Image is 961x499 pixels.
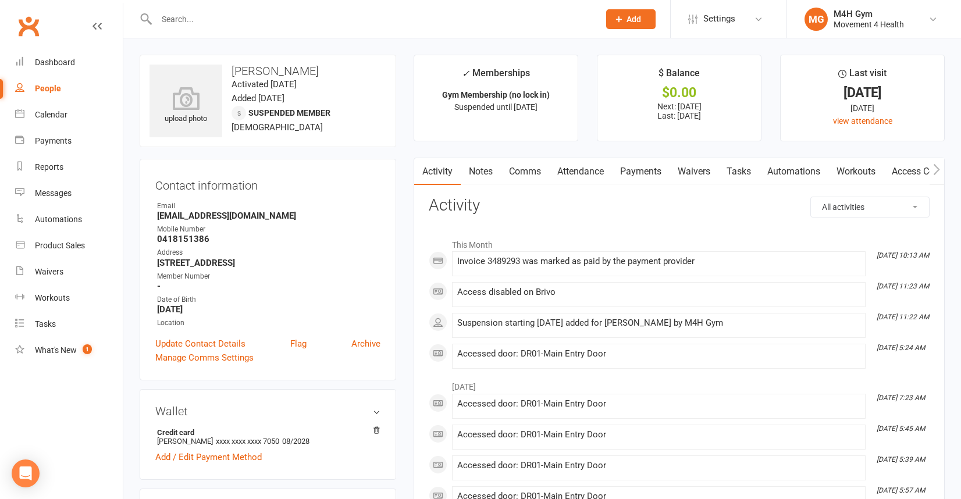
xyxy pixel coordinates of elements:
h3: Activity [429,197,930,215]
strong: [EMAIL_ADDRESS][DOMAIN_NAME] [157,211,380,221]
div: What's New [35,345,77,355]
a: Calendar [15,102,123,128]
a: Archive [351,337,380,351]
input: Search... [153,11,591,27]
span: Add [627,15,641,24]
div: Open Intercom Messenger [12,459,40,487]
i: [DATE] 7:23 AM [877,394,925,402]
div: Email [157,201,380,212]
div: Accessed door: DR01-Main Entry Door [457,461,860,471]
i: [DATE] 11:22 AM [877,313,929,321]
strong: - [157,281,380,291]
i: [DATE] 11:23 AM [877,282,929,290]
a: Workouts [828,158,884,185]
div: Workouts [35,293,70,302]
div: Tasks [35,319,56,329]
a: Automations [15,206,123,233]
time: Added [DATE] [232,93,284,104]
a: Automations [759,158,828,185]
a: Messages [15,180,123,206]
span: Settings [703,6,735,32]
div: Access disabled on Brivo [457,287,860,297]
span: 08/2028 [282,437,309,445]
div: upload photo [150,87,222,125]
div: Dashboard [35,58,75,67]
div: Accessed door: DR01-Main Entry Door [457,399,860,409]
div: Memberships [462,66,530,87]
i: [DATE] 5:45 AM [877,425,925,433]
div: Accessed door: DR01-Main Entry Door [457,349,860,359]
a: Clubworx [14,12,43,41]
li: [DATE] [429,375,930,393]
a: Tasks [718,158,759,185]
a: Product Sales [15,233,123,259]
div: $0.00 [608,87,750,99]
a: Waivers [670,158,718,185]
p: Next: [DATE] Last: [DATE] [608,102,750,120]
span: 1 [83,344,92,354]
span: Suspended until [DATE] [454,102,538,112]
div: Location [157,318,380,329]
a: What's New1 [15,337,123,363]
h3: [PERSON_NAME] [150,65,386,77]
a: Attendance [549,158,612,185]
a: Add / Edit Payment Method [155,450,262,464]
a: Workouts [15,285,123,311]
div: [DATE] [791,102,934,115]
div: Messages [35,188,72,198]
a: Waivers [15,259,123,285]
li: This Month [429,233,930,251]
a: Dashboard [15,49,123,76]
span: Suspended member [248,108,330,117]
a: Access Control [884,158,961,185]
a: Update Contact Details [155,337,245,351]
div: Automations [35,215,82,224]
a: People [15,76,123,102]
h3: Contact information [155,174,380,192]
a: Payments [15,128,123,154]
strong: Credit card [157,428,375,437]
a: Activity [414,158,461,185]
div: $ Balance [659,66,700,87]
h3: Wallet [155,405,380,418]
a: Reports [15,154,123,180]
button: Add [606,9,656,29]
a: Tasks [15,311,123,337]
strong: 0418151386 [157,234,380,244]
div: Waivers [35,267,63,276]
li: [PERSON_NAME] [155,426,380,447]
time: Activated [DATE] [232,79,297,90]
div: Address [157,247,380,258]
a: Comms [501,158,549,185]
a: Manage Comms Settings [155,351,254,365]
div: People [35,84,61,93]
div: Reports [35,162,63,172]
div: M4H Gym [834,9,904,19]
strong: Gym Membership (no lock in) [442,90,550,99]
div: Last visit [838,66,887,87]
span: [DEMOGRAPHIC_DATA] [232,122,323,133]
div: Accessed door: DR01-Main Entry Door [457,430,860,440]
i: [DATE] 5:24 AM [877,344,925,352]
span: xxxx xxxx xxxx 7050 [216,437,279,445]
div: Movement 4 Health [834,19,904,30]
i: [DATE] 5:39 AM [877,455,925,464]
div: Member Number [157,271,380,282]
div: [DATE] [791,87,934,99]
a: Flag [290,337,307,351]
div: Invoice 3489293 was marked as paid by the payment provider [457,256,860,266]
div: MG [805,8,828,31]
div: Payments [35,136,72,145]
div: Mobile Number [157,224,380,235]
div: Product Sales [35,241,85,250]
a: Payments [612,158,670,185]
div: Date of Birth [157,294,380,305]
div: Suspension starting [DATE] added for [PERSON_NAME] by M4H Gym [457,318,860,328]
i: [DATE] 10:13 AM [877,251,929,259]
div: Calendar [35,110,67,119]
a: Notes [461,158,501,185]
a: view attendance [833,116,892,126]
strong: [DATE] [157,304,380,315]
strong: [STREET_ADDRESS] [157,258,380,268]
i: ✓ [462,68,469,79]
